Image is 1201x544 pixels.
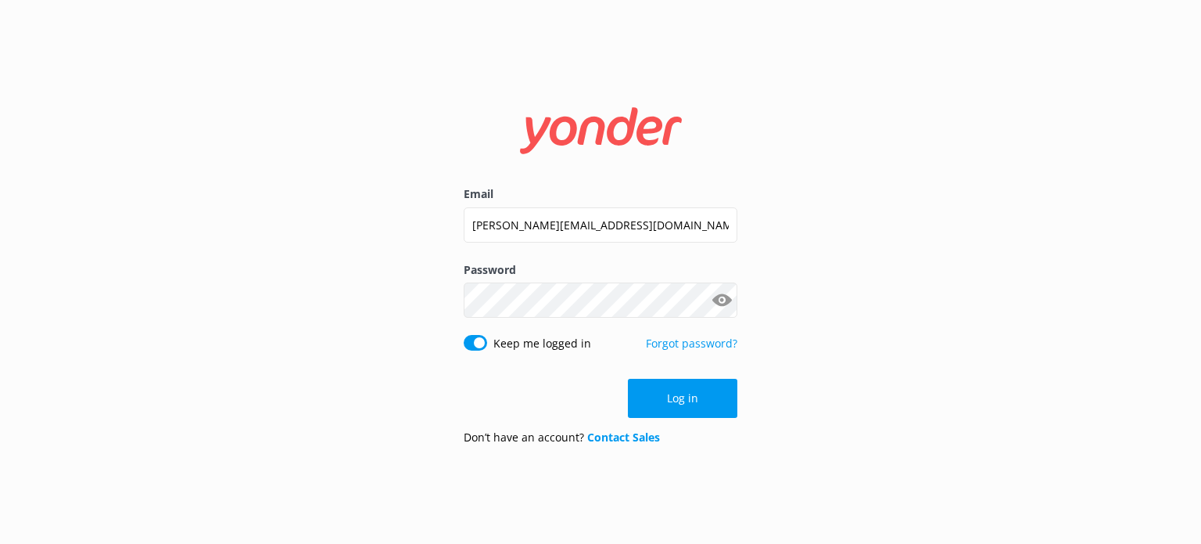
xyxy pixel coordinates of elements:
p: Don’t have an account? [464,429,660,446]
label: Email [464,186,737,203]
label: Password [464,261,737,279]
a: Forgot password? [646,336,737,351]
label: Keep me logged in [493,335,591,352]
input: user@emailaddress.com [464,207,737,243]
a: Contact Sales [587,430,660,445]
button: Log in [628,379,737,418]
button: Show password [706,285,737,316]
